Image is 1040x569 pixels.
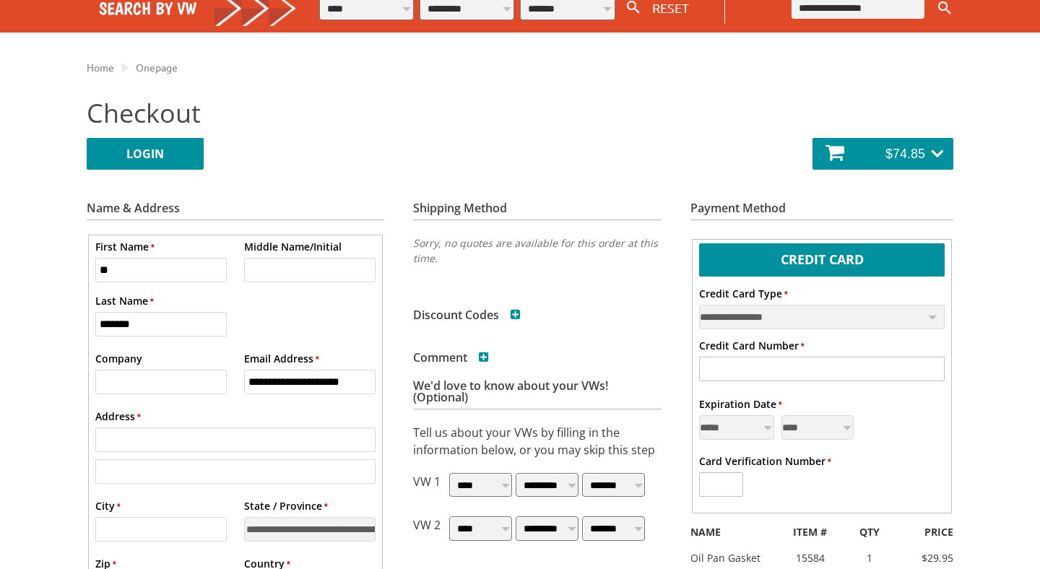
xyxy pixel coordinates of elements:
[87,95,953,131] h2: Checkout
[893,524,964,539] div: PRICE
[95,498,121,513] label: City
[699,243,945,273] label: Credit Card
[87,61,114,74] a: Home
[244,239,342,254] label: Middle Name/Initial
[699,453,831,469] label: Card Verification Number
[413,352,489,363] h3: Comment
[87,138,204,170] a: LOGIN
[846,524,893,539] div: QTY
[244,351,319,366] label: Email Address
[413,235,662,266] p: Sorry, no quotes are available for this order at this time.
[885,147,925,161] span: $74.85
[699,286,788,301] label: Credit Card Type
[846,550,893,565] div: 1
[95,351,142,366] label: Company
[774,524,846,539] div: ITEM #
[95,293,154,308] label: Last Name
[413,516,441,546] p: VW 2
[413,424,662,459] p: Tell us about your VWs by filling in the information below, or you may skip this step
[690,202,953,220] h3: Payment Method
[413,380,662,409] h3: We'd love to know about your VWs! (Optional)
[95,239,155,254] label: First Name
[413,202,662,220] h3: Shipping Method
[699,396,782,412] label: Expiration Date
[893,550,964,565] div: $29.95
[244,498,328,513] label: State / Province
[413,309,521,321] h3: Discount Codes
[699,338,805,353] label: Credit Card Number
[87,202,384,220] h3: Name & Address
[680,524,774,539] div: NAME
[95,409,141,424] label: Address
[413,473,441,503] p: VW 1
[136,61,178,74] a: Onepage
[774,550,846,565] div: 15584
